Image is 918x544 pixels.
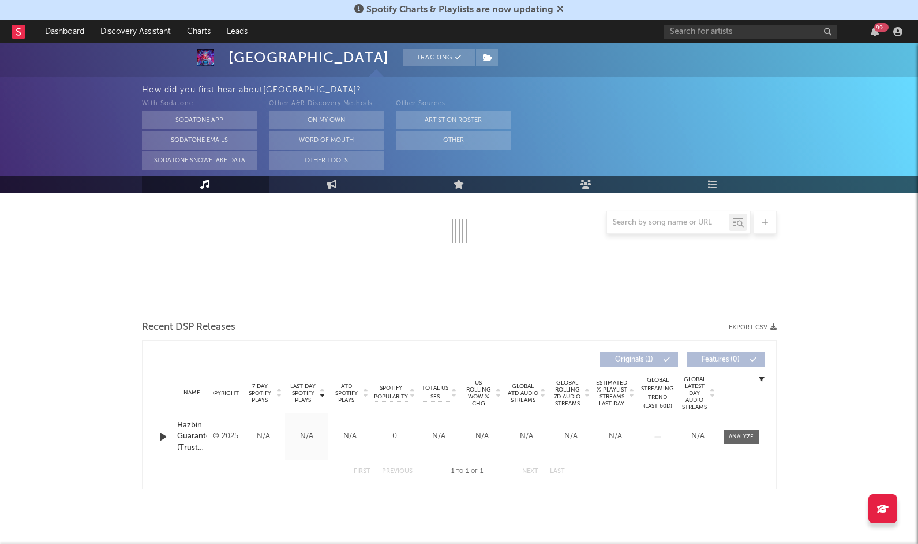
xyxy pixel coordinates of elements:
span: Global Latest Day Audio Streams [681,376,709,411]
div: N/A [552,431,590,442]
button: Artist on Roster [396,111,511,129]
span: ATD Spotify Plays [331,383,362,404]
button: First [354,468,370,475]
button: Other [396,131,511,150]
button: Originals(1) [600,352,678,367]
span: Global ATD Audio Streams [507,383,539,404]
div: N/A [507,431,546,442]
div: N/A [288,431,325,442]
span: 7 Day Spotify Plays [245,383,275,404]
div: N/A [245,431,282,442]
div: N/A [596,431,635,442]
div: 0 [374,431,415,442]
div: 99 + [874,23,889,32]
button: Previous [382,468,413,475]
a: Dashboard [37,20,92,43]
span: Originals ( 1 ) [608,356,661,363]
span: Last Day Spotify Plays [288,383,319,404]
button: Tracking [403,49,475,66]
span: Spotify Popularity [374,384,408,401]
a: Leads [219,20,256,43]
div: N/A [421,431,457,442]
div: Other A&R Discovery Methods [269,97,384,111]
div: Global Streaming Trend (Last 60D) [640,376,675,411]
button: Sodatone App [142,111,257,129]
div: N/A [463,431,501,442]
input: Search by song name or URL [607,218,729,228]
div: © 2025 [213,430,238,444]
span: Dismiss [557,5,564,14]
div: N/A [331,431,369,442]
a: Charts [179,20,219,43]
span: Total US SES [421,384,450,401]
button: On My Own [269,111,384,129]
span: Global Rolling 7D Audio Streams [552,379,583,407]
span: Estimated % Playlist Streams Last Day [596,379,628,407]
span: Copyright [205,390,239,397]
button: Last [550,468,565,475]
div: With Sodatone [142,97,257,111]
input: Search for artists [664,25,837,39]
button: Other Tools [269,151,384,170]
div: N/A [681,431,715,442]
button: Export CSV [729,324,777,331]
span: Recent DSP Releases [142,321,235,334]
a: Hazbin Guarantee (Trust Us) [177,420,208,454]
div: [GEOGRAPHIC_DATA] [228,49,389,66]
button: 99+ [871,27,879,36]
span: to [456,469,463,474]
span: Features ( 0 ) [694,356,747,363]
button: Sodatone Snowflake Data [142,151,257,170]
button: Features(0) [687,352,765,367]
div: 1 1 1 [436,465,499,479]
div: Name [177,389,208,397]
span: of [471,469,478,474]
button: Sodatone Emails [142,131,257,150]
button: Next [522,468,538,475]
a: Discovery Assistant [92,20,179,43]
span: US Rolling WoW % Chg [463,379,494,407]
div: Other Sources [396,97,511,111]
span: Spotify Charts & Playlists are now updating [366,5,553,14]
button: Word Of Mouth [269,131,384,150]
